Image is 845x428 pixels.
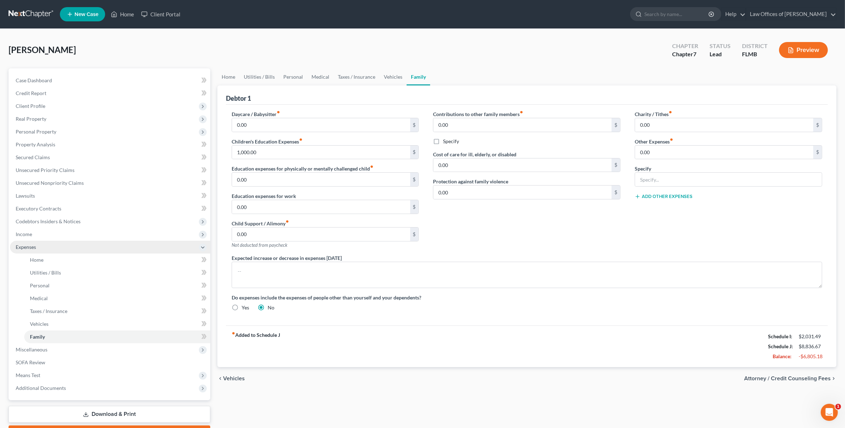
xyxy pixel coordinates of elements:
[10,87,210,100] a: Credit Report
[16,90,46,96] span: Credit Report
[635,110,672,118] label: Charity / Tithes
[16,116,46,122] span: Real Property
[30,270,61,276] span: Utilities / Bills
[232,294,822,301] label: Do expenses include the expenses of people other than yourself and your dependents?
[232,332,280,361] strong: Added to Schedule J
[813,118,822,132] div: $
[232,118,410,132] input: --
[520,110,523,114] i: fiber_manual_record
[10,189,210,202] a: Lawsuits
[635,165,651,172] label: Specify
[10,164,210,177] a: Unsecured Priority Claims
[9,406,210,423] a: Download & Print
[24,305,210,318] a: Taxes / Insurance
[710,50,731,58] div: Lead
[74,12,98,17] span: New Case
[277,110,280,114] i: fiber_manual_record
[693,51,696,57] span: 7
[433,178,508,185] label: Protection against family violence
[813,146,822,159] div: $
[635,194,692,199] button: Add Other Expenses
[410,228,419,241] div: $
[217,68,239,85] a: Home
[217,376,245,381] button: chevron_left Vehicles
[232,228,410,241] input: --
[16,231,32,237] span: Income
[24,318,210,330] a: Vehicles
[24,292,210,305] a: Medical
[299,138,303,141] i: fiber_manual_record
[612,186,620,199] div: $
[370,165,373,168] i: fiber_manual_record
[232,192,296,200] label: Education expenses for work
[242,304,249,311] label: Yes
[768,333,792,339] strong: Schedule I:
[16,205,61,212] span: Executory Contracts
[30,308,67,314] span: Taxes / Insurance
[24,279,210,292] a: Personal
[223,376,245,381] span: Vehicles
[10,356,210,369] a: SOFA Review
[612,158,620,172] div: $
[433,118,612,132] input: --
[232,173,410,186] input: --
[742,50,768,58] div: FLMB
[635,173,822,186] input: Specify...
[10,177,210,189] a: Unsecured Nonpriority Claims
[232,242,287,248] span: Not deducted from paycheck
[16,244,36,250] span: Expenses
[30,295,48,301] span: Medical
[232,200,410,214] input: --
[16,180,84,186] span: Unsecured Nonpriority Claims
[232,146,410,159] input: --
[744,376,831,381] span: Attorney / Credit Counseling Fees
[799,333,822,340] div: $2,031.49
[232,165,373,172] label: Education expenses for physically or mentally challenged child
[433,186,612,199] input: --
[407,68,430,85] a: Family
[746,8,836,21] a: Law Offices of [PERSON_NAME]
[24,254,210,266] a: Home
[410,173,419,186] div: $
[16,141,55,147] span: Property Analysis
[30,334,45,340] span: Family
[307,68,334,85] a: Medical
[16,372,40,378] span: Means Test
[443,138,459,145] label: Specify
[239,68,279,85] a: Utilities / Bills
[670,138,673,141] i: fiber_manual_record
[10,151,210,164] a: Secured Claims
[334,68,380,85] a: Taxes / Insurance
[16,167,74,173] span: Unsecured Priority Claims
[635,146,813,159] input: --
[10,74,210,87] a: Case Dashboard
[433,110,523,118] label: Contributions to other family members
[672,50,698,58] div: Chapter
[138,8,184,21] a: Client Portal
[410,146,419,159] div: $
[16,346,47,353] span: Miscellaneous
[669,110,672,114] i: fiber_manual_record
[232,138,303,145] label: Children's Education Expenses
[410,118,419,132] div: $
[107,8,138,21] a: Home
[30,257,43,263] span: Home
[410,200,419,214] div: $
[821,404,838,421] iframe: Intercom live chat
[433,158,612,172] input: --
[16,359,45,365] span: SOFA Review
[799,343,822,350] div: $8,836.67
[742,42,768,50] div: District
[24,266,210,279] a: Utilities / Bills
[635,118,813,132] input: --
[644,7,710,21] input: Search by name...
[612,118,620,132] div: $
[10,202,210,215] a: Executory Contracts
[16,103,45,109] span: Client Profile
[779,42,828,58] button: Preview
[279,68,307,85] a: Personal
[835,404,841,409] span: 1
[710,42,731,50] div: Status
[635,138,673,145] label: Other Expenses
[24,330,210,343] a: Family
